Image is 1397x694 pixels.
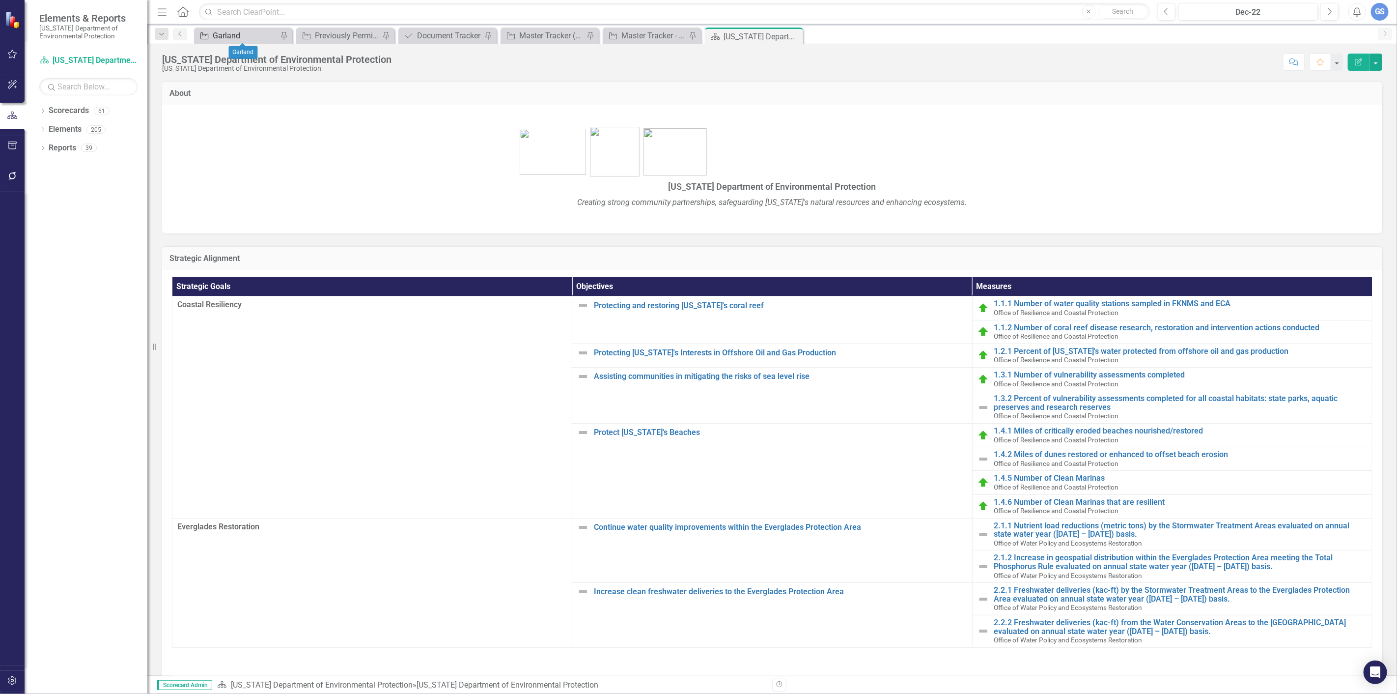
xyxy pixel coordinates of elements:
span: Office of Resilience and Coastal Protection [994,507,1119,515]
div: Previously Permitted Tracker [315,29,380,42]
span: Office of Water Policy and Ecosystems Restoration [994,539,1143,547]
img: Not Defined [978,593,989,605]
img: ClearPoint Strategy [5,11,22,29]
button: GS [1371,3,1389,21]
a: [US_STATE] Department of Environmental Protection [39,55,138,66]
em: Creating strong community partnerships, safeguarding [US_STATE]'s natural resources and enhancing... [578,198,967,207]
span: Office of Resilience and Coastal Protection [994,332,1119,340]
div: Master Tracker (External) [519,29,584,42]
a: Protecting and restoring [US_STATE]'s coral reef [594,301,967,310]
span: Office of Resilience and Coastal Protection [994,460,1119,467]
td: Double-Click to Edit Right Click for Context Menu [572,296,972,344]
img: Routing [978,326,989,338]
a: Garland [196,29,278,42]
div: Master Tracker - Current User [621,29,686,42]
a: 1.1.2 Number of coral reef disease research, restoration and intervention actions conducted [994,323,1367,332]
img: Not Defined [978,528,989,540]
small: [US_STATE] Department of Environmental Protection [39,24,138,40]
img: Routing [978,349,989,361]
span: Office of Water Policy and Ecosystems Restoration [994,572,1143,579]
a: [US_STATE] Department of Environmental Protection [231,680,413,690]
td: Double-Click to Edit Right Click for Context Menu [572,344,972,367]
td: Double-Click to Edit [172,296,572,518]
td: Double-Click to Edit Right Click for Context Menu [572,518,972,583]
span: Office of Resilience and Coastal Protection [994,309,1119,317]
a: 1.4.6 Number of Clean Marinas that are resilient [994,498,1367,507]
a: Reports [49,143,76,154]
span: Elements & Reports [39,12,138,24]
td: Double-Click to Edit Right Click for Context Menu [572,367,972,423]
span: Office of Resilience and Coastal Protection [994,483,1119,491]
div: Garland [213,29,278,42]
h3: About [169,89,1375,98]
td: Double-Click to Edit Right Click for Context Menu [972,423,1372,447]
h3: Strategic Alignment [169,254,1375,263]
img: Not Defined [577,427,589,438]
button: Search [1098,5,1147,19]
span: Office of Resilience and Coastal Protection [994,436,1119,444]
span: Scorecard Admin [157,680,212,690]
div: Document Tracker [417,29,482,42]
img: Routing [978,302,989,314]
img: bird1.png [643,128,707,175]
div: [US_STATE] Department of Environmental Protection [162,65,391,72]
img: bhsp1.png [520,129,586,175]
a: 2.2.1 Freshwater deliveries (kac-ft) by the Stormwater Treatment Areas to the Everglades Protecti... [994,586,1367,603]
span: Office of Water Policy and Ecosystems Restoration [994,604,1143,611]
div: Garland [229,46,258,59]
div: Dec-22 [1182,6,1314,18]
a: 1.4.2 Miles of dunes restored or enhanced to offset beach erosion [994,450,1367,459]
div: Open Intercom Messenger [1364,661,1387,684]
a: Document Tracker [401,29,482,42]
img: Not Defined [978,625,989,637]
td: Double-Click to Edit Right Click for Context Menu [972,550,1372,583]
img: Not Defined [577,521,589,533]
img: Not Defined [577,586,589,598]
a: Previously Permitted Tracker [299,29,380,42]
span: Coastal Resiliency [177,299,567,311]
img: Routing [978,430,989,441]
td: Double-Click to Edit Right Click for Context Menu [972,296,1372,320]
div: » [217,680,765,691]
div: 39 [81,144,97,152]
img: Not Defined [577,371,589,382]
span: [US_STATE] Department of Environmental Protection [669,181,876,192]
a: 2.1.1 Nutrient load reductions (metric tons) by the Stormwater Treatment Areas evaluated on annua... [994,521,1367,539]
td: Double-Click to Edit Right Click for Context Menu [972,583,1372,615]
div: 61 [94,107,110,115]
span: Office of Water Policy and Ecosystems Restoration [994,636,1143,644]
a: Master Tracker (External) [503,29,584,42]
input: Search ClearPoint... [199,3,1150,21]
div: [US_STATE] Department of Environmental Protection [417,680,598,690]
span: Search [1112,7,1133,15]
a: Elements [49,124,82,135]
div: 205 [86,125,106,134]
a: Scorecards [49,105,89,116]
td: Double-Click to Edit Right Click for Context Menu [972,344,1372,367]
a: 1.4.5 Number of Clean Marinas [994,474,1367,483]
td: Double-Click to Edit Right Click for Context Menu [972,494,1372,518]
a: 2.2.2 Freshwater deliveries (kac-ft) from the Water Conservation Areas to the [GEOGRAPHIC_DATA] e... [994,618,1367,636]
a: 1.1.1 Number of water quality stations sampled in FKNMS and ECA [994,299,1367,308]
img: Not Defined [978,402,989,413]
a: Protecting [US_STATE]'s Interests in Offshore Oil and Gas Production [594,348,967,357]
div: [US_STATE] Department of Environmental Protection [162,54,391,65]
a: 1.4.1 Miles of critically eroded beaches nourished/restored [994,427,1367,435]
img: Not Defined [577,299,589,311]
img: Not Defined [978,453,989,465]
td: Double-Click to Edit Right Click for Context Menu [572,423,972,518]
img: Routing [978,374,989,385]
a: 1.3.1 Number of vulnerability assessments completed [994,371,1367,379]
td: Double-Click to Edit Right Click for Context Menu [972,367,1372,391]
a: Master Tracker - Current User [605,29,686,42]
span: Everglades Restoration [177,521,567,533]
a: Assisting communities in mitigating the risks of sea level rise [594,372,967,381]
td: Double-Click to Edit Right Click for Context Menu [972,320,1372,344]
img: Not Defined [978,561,989,573]
td: Double-Click to Edit Right Click for Context Menu [572,583,972,648]
td: Double-Click to Edit Right Click for Context Menu [972,518,1372,550]
img: Not Defined [577,347,589,359]
td: Double-Click to Edit Right Click for Context Menu [972,447,1372,471]
span: Office of Resilience and Coastal Protection [994,356,1119,364]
